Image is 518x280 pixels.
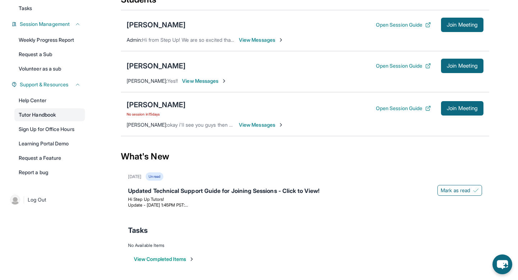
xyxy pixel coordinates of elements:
button: View Completed Items [134,256,195,263]
span: Support & Resources [20,81,68,88]
button: Open Session Guide [376,21,431,28]
a: Weekly Progress Report [14,33,85,46]
img: Chevron-Right [221,78,227,84]
div: [PERSON_NAME] [127,61,186,71]
a: Help Center [14,94,85,107]
span: View Messages [182,77,227,85]
button: Open Session Guide [376,62,431,69]
a: Sign Up for Office Hours [14,123,85,136]
button: Open Session Guide [376,105,431,112]
span: Admin : [127,37,142,43]
span: View Messages [239,36,284,44]
span: | [23,195,25,204]
img: user-img [10,195,20,205]
span: Mark as read [441,187,470,194]
div: No Available Items [128,243,482,248]
img: Chevron-Right [278,122,284,128]
button: chat-button [492,254,512,274]
div: [PERSON_NAME] [127,100,186,110]
span: Join Meeting [447,64,478,68]
span: Join Meeting [447,106,478,110]
span: Log Out [28,196,46,203]
button: Mark as read [437,185,482,196]
a: Learning Portal Demo [14,137,85,150]
span: Session Management [20,21,70,28]
a: |Log Out [7,192,85,208]
a: Volunteer as a sub [14,62,85,75]
span: Join Meeting [447,23,478,27]
span: Update - [DATE] 1:45PM PST: [128,202,188,208]
span: Tasks [128,225,148,235]
span: Hi Step Up Tutors! [128,197,164,202]
span: [PERSON_NAME] : [127,78,167,84]
span: Yes!! [167,78,178,84]
button: Join Meeting [441,18,483,32]
img: Chevron-Right [278,37,284,43]
span: okay i'll see you guys then 👍 [167,122,235,128]
span: Tasks [19,5,32,12]
div: [DATE] [128,174,141,180]
div: [PERSON_NAME] [127,20,186,30]
div: Unread [146,172,163,181]
a: Tutor Handbook [14,108,85,121]
button: Join Meeting [441,59,483,73]
a: Tasks [14,2,85,15]
button: Join Meeting [441,101,483,116]
span: [PERSON_NAME] : [127,122,167,128]
a: Report a bug [14,166,85,179]
img: Mark as read [473,188,479,193]
button: Support & Resources [17,81,81,88]
div: Updated Technical Support Guide for Joining Sessions - Click to View! [128,186,482,197]
span: No session in 15 days [127,111,186,117]
a: Request a Sub [14,48,85,61]
a: Request a Feature [14,152,85,164]
div: What's New [121,141,489,172]
span: View Messages [239,121,284,128]
button: Session Management [17,21,81,28]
